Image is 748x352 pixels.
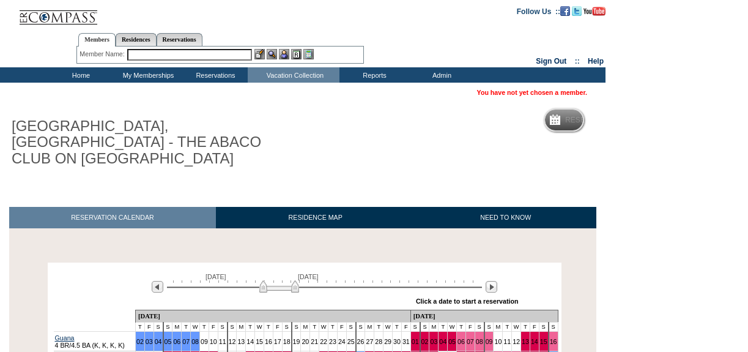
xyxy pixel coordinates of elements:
[264,323,273,332] td: T
[282,323,291,332] td: S
[298,273,319,280] span: [DATE]
[522,338,529,345] a: 13
[291,49,302,59] img: Reservations
[357,338,365,345] a: 26
[273,323,282,332] td: F
[206,273,226,280] span: [DATE]
[347,338,355,345] a: 25
[412,338,419,345] a: 01
[237,338,245,345] a: 13
[521,323,530,332] td: T
[415,207,596,228] a: NEED TO KNOW
[410,310,558,323] td: [DATE]
[191,338,199,345] a: 08
[410,323,420,332] td: S
[237,323,246,332] td: M
[448,323,457,332] td: W
[393,323,402,332] td: T
[366,338,373,345] a: 27
[55,334,75,342] a: Guana
[494,338,502,345] a: 10
[337,323,346,332] td: F
[283,338,291,345] a: 18
[384,338,391,345] a: 29
[484,323,494,332] td: S
[172,323,182,332] td: M
[572,6,582,16] img: Follow us on Twitter
[246,338,254,345] a: 14
[549,323,558,332] td: S
[536,57,566,66] a: Sign Out
[476,338,483,345] a: 08
[9,116,283,169] h1: [GEOGRAPHIC_DATA], [GEOGRAPHIC_DATA] - THE ABACO CLUB ON [GEOGRAPHIC_DATA]
[256,338,263,345] a: 15
[80,49,127,59] div: Member Name:
[216,207,415,228] a: RESIDENCE MAP
[267,49,277,59] img: View
[246,323,255,332] td: T
[116,33,157,46] a: Residences
[494,323,503,332] td: M
[531,338,538,345] a: 14
[265,338,272,345] a: 16
[475,323,484,332] td: S
[199,323,209,332] td: T
[375,338,382,345] a: 28
[201,338,208,345] a: 09
[439,338,446,345] a: 04
[329,338,336,345] a: 23
[255,323,264,332] td: W
[530,323,539,332] td: F
[219,338,226,345] a: 11
[9,207,216,228] a: RESERVATION CALENDAR
[182,323,191,332] td: T
[402,338,410,345] a: 31
[152,281,163,293] img: Previous
[339,67,407,83] td: Reports
[503,338,511,345] a: 11
[135,323,144,332] td: T
[517,6,560,16] td: Follow Us ::
[191,323,200,332] td: W
[539,323,548,332] td: S
[465,323,475,332] td: F
[173,338,180,345] a: 06
[144,323,154,332] td: F
[154,323,163,332] td: S
[365,323,374,332] td: M
[467,338,474,345] a: 07
[320,338,327,345] a: 22
[229,338,236,345] a: 12
[503,323,512,332] td: T
[565,116,659,124] h5: Reservation Calendar
[155,338,162,345] a: 04
[113,67,180,83] td: My Memberships
[486,338,493,345] a: 09
[588,57,604,66] a: Help
[209,323,218,332] td: F
[228,323,237,332] td: S
[583,7,605,14] a: Subscribe to our YouTube Channel
[54,332,136,351] td: 4 BR/4.5 BA (K, K, K, K)
[429,323,439,332] td: M
[279,49,289,59] img: Impersonate
[420,323,429,332] td: S
[393,338,401,345] a: 30
[163,323,172,332] td: S
[218,323,227,332] td: S
[180,67,248,83] td: Reservations
[421,338,429,345] a: 02
[310,323,319,332] td: T
[416,298,519,305] div: Click a date to start a reservation
[457,338,465,345] a: 06
[319,323,328,332] td: W
[486,281,497,293] img: Next
[512,323,521,332] td: W
[135,310,410,323] td: [DATE]
[407,67,474,83] td: Admin
[401,323,410,332] td: F
[550,338,557,345] a: 16
[338,338,346,345] a: 24
[254,49,265,59] img: b_edit.gif
[210,338,217,345] a: 10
